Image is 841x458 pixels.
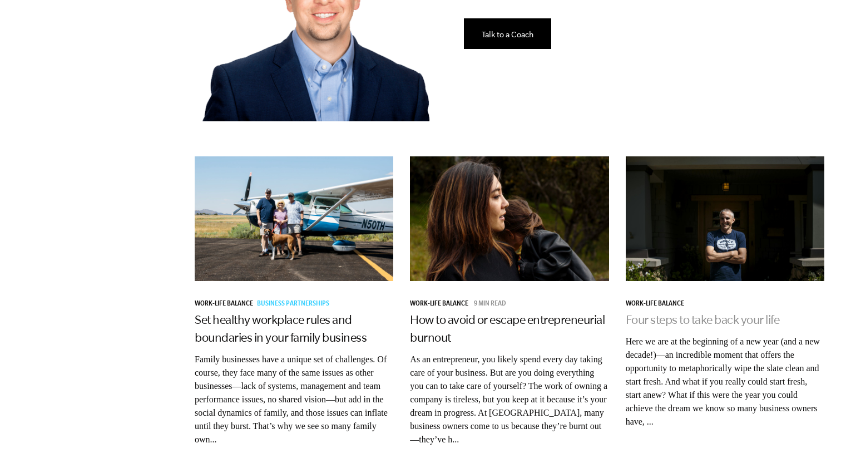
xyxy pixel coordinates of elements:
[464,18,551,49] a: Talk to a Coach
[482,30,533,39] span: Talk to a Coach
[195,313,367,344] a: Set healthy workplace rules and boundaries in your family business
[410,152,609,285] img: how to escape entrepreneurial burnout, how to avoid burnout
[626,301,688,308] a: Work-Life Balance
[785,405,841,458] iframe: Chat Widget
[195,152,393,285] img: family business psychology,
[195,301,253,308] span: Work-Life Balance
[195,301,257,308] a: Work-Life Balance
[257,301,329,308] span: Business Partnerships
[626,301,684,308] span: Work-Life Balance
[410,353,609,446] p: As an entrepreneur, you likely spend every day taking care of your business. But are you doing ev...
[410,301,468,308] span: Work-Life Balance
[626,335,824,429] p: Here we are at the beginning of a new year (and a new decade!)—an incredible moment that offers t...
[257,301,333,308] a: Business Partnerships
[410,313,605,344] a: How to avoid or escape entrepreneurial burnout
[626,313,780,326] a: Four steps to take back your life
[474,301,506,308] p: 9 min read
[410,301,472,308] a: Work-Life Balance
[195,353,393,446] p: Family businesses have a unique set of challenges. Of course, they face many of the same issues a...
